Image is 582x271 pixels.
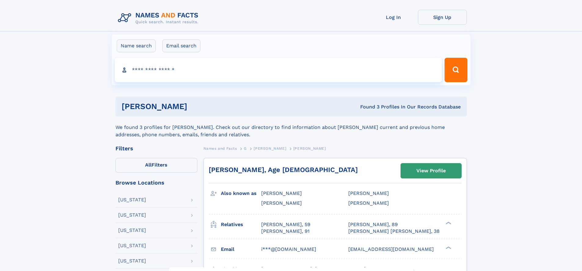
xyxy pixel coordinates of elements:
[145,162,152,168] span: All
[122,103,274,110] h1: [PERSON_NAME]
[209,166,358,174] a: [PERSON_NAME], Age [DEMOGRAPHIC_DATA]
[261,228,309,235] a: [PERSON_NAME], 91
[115,10,203,26] img: Logo Names and Facts
[444,221,452,225] div: ❯
[445,58,467,82] button: Search Button
[348,221,398,228] a: [PERSON_NAME], 89
[115,180,197,185] div: Browse Locations
[254,146,286,151] span: [PERSON_NAME]
[118,228,146,233] div: [US_STATE]
[162,39,200,52] label: Email search
[401,163,461,178] a: View Profile
[117,39,156,52] label: Name search
[418,10,467,25] a: Sign Up
[118,197,146,202] div: [US_STATE]
[221,188,261,199] h3: Also known as
[348,246,434,252] span: [EMAIL_ADDRESS][DOMAIN_NAME]
[115,116,467,138] div: We found 3 profiles for [PERSON_NAME]. Check out our directory to find information about [PERSON_...
[348,200,389,206] span: [PERSON_NAME]
[274,104,461,110] div: Found 3 Profiles In Our Records Database
[293,146,326,151] span: [PERSON_NAME]
[261,190,302,196] span: [PERSON_NAME]
[221,219,261,230] h3: Relatives
[203,145,237,152] a: Names and Facts
[244,145,247,152] a: G
[118,243,146,248] div: [US_STATE]
[348,228,440,235] a: [PERSON_NAME] [PERSON_NAME], 38
[118,258,146,263] div: [US_STATE]
[444,246,452,250] div: ❯
[244,146,247,151] span: G
[369,10,418,25] a: Log In
[261,246,316,252] span: i***@[DOMAIN_NAME]
[261,221,310,228] a: [PERSON_NAME], 59
[118,213,146,218] div: [US_STATE]
[115,58,442,82] input: search input
[261,200,302,206] span: [PERSON_NAME]
[115,158,197,173] label: Filters
[416,164,446,178] div: View Profile
[221,244,261,255] h3: Email
[115,146,197,151] div: Filters
[348,190,389,196] span: [PERSON_NAME]
[254,145,286,152] a: [PERSON_NAME]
